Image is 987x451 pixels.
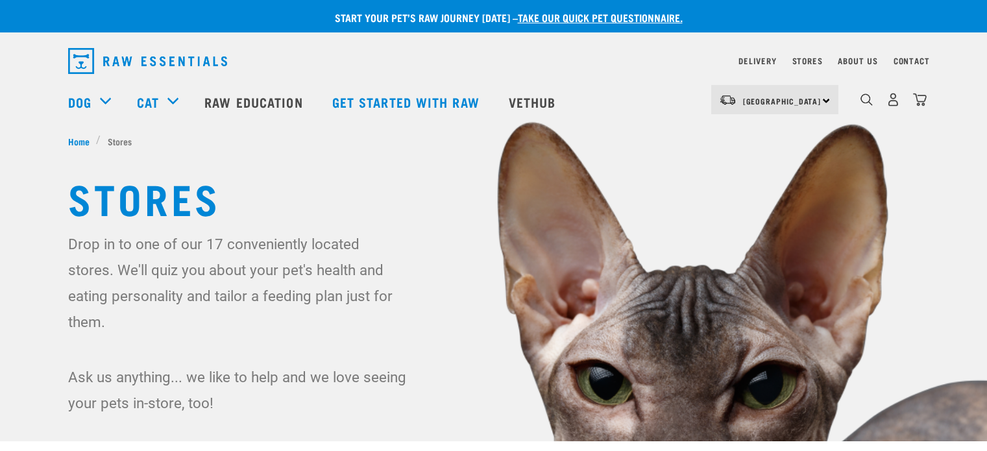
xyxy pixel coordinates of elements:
a: Stores [792,58,823,63]
img: home-icon@2x.png [913,93,927,106]
img: Raw Essentials Logo [68,48,227,74]
a: Contact [894,58,930,63]
a: Vethub [496,76,572,128]
span: [GEOGRAPHIC_DATA] [743,99,822,103]
a: Dog [68,92,91,112]
span: Home [68,134,90,148]
a: Raw Education [191,76,319,128]
nav: dropdown navigation [58,43,930,79]
img: van-moving.png [719,94,737,106]
a: take our quick pet questionnaire. [518,14,683,20]
h1: Stores [68,174,920,221]
p: Ask us anything... we like to help and we love seeing your pets in-store, too! [68,364,409,416]
a: Cat [137,92,159,112]
nav: breadcrumbs [68,134,920,148]
img: user.png [886,93,900,106]
img: home-icon-1@2x.png [860,93,873,106]
a: Delivery [738,58,776,63]
a: Home [68,134,97,148]
p: Drop in to one of our 17 conveniently located stores. We'll quiz you about your pet's health and ... [68,231,409,335]
a: Get started with Raw [319,76,496,128]
a: About Us [838,58,877,63]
